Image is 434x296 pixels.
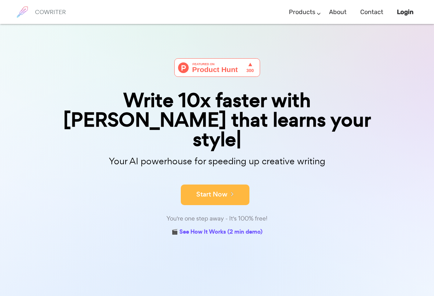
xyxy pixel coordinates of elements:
h6: COWRITER [35,9,66,15]
a: Contact [360,2,383,22]
div: You're one step away - It's 100% free! [46,214,389,224]
a: Login [397,2,413,22]
img: Cowriter - Your AI buddy for speeding up creative writing | Product Hunt [174,58,260,77]
div: Write 10x faster with [PERSON_NAME] that learns your style [46,91,389,150]
button: Start Now [181,185,249,205]
a: Products [289,2,315,22]
a: 🎬 See How It Works (2 min demo) [172,227,262,238]
b: Login [397,8,413,16]
p: Your AI powerhouse for speeding up creative writing [46,154,389,169]
img: brand logo [14,3,31,21]
a: About [329,2,347,22]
